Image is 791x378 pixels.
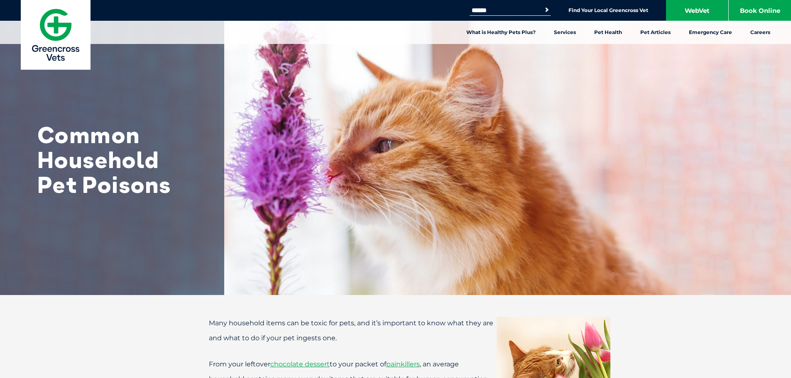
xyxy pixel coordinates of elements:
[585,21,631,44] a: Pet Health
[545,21,585,44] a: Services
[631,21,680,44] a: Pet Articles
[209,319,493,342] span: Many household items can be toxic for pets, and it’s important to know what they are and what to ...
[741,21,779,44] a: Careers
[386,360,420,368] a: painkillers
[568,7,648,14] a: Find Your Local Greencross Vet
[680,21,741,44] a: Emergency Care
[209,360,270,368] span: From your leftover
[330,360,386,368] span: to your packet of
[457,21,545,44] a: What is Healthy Pets Plus?
[37,122,203,197] h1: Common Household Pet Poisons
[543,6,551,14] button: Search
[270,360,330,368] a: chocolate dessert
